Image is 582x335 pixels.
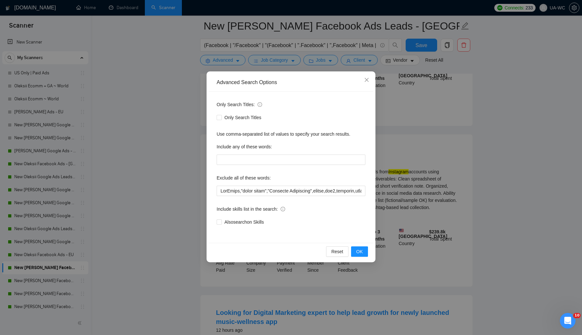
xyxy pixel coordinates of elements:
[358,71,375,89] button: Close
[560,313,576,329] iframe: Intercom live chat
[281,207,285,211] span: info-circle
[573,313,581,318] span: 10
[351,246,368,257] button: OK
[217,101,262,108] span: Only Search Titles:
[222,114,264,121] span: Only Search Titles
[222,218,266,226] span: Also search on Skills
[364,77,369,82] span: close
[217,130,365,138] div: Use comma-separated list of values to specify your search results.
[217,205,285,213] span: Include skills list in the search:
[331,248,343,255] span: Reset
[356,248,363,255] span: OK
[258,102,262,107] span: info-circle
[326,246,348,257] button: Reset
[217,142,272,152] label: Include any of these words:
[217,79,365,86] div: Advanced Search Options
[217,173,271,183] label: Exclude all of these words:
